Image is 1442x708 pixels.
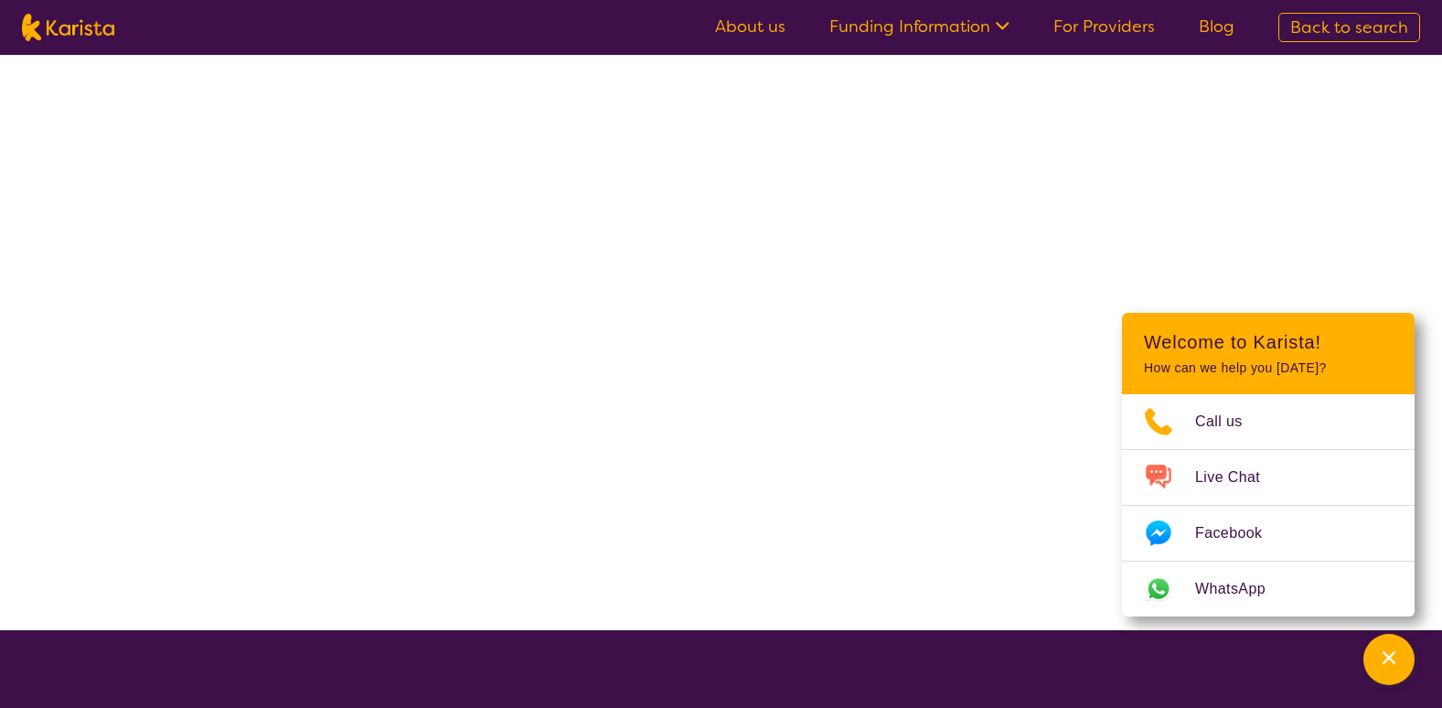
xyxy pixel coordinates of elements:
[829,16,1009,38] a: Funding Information
[715,16,785,38] a: About us
[1363,634,1415,685] button: Channel Menu
[1195,408,1265,435] span: Call us
[1195,464,1282,491] span: Live Chat
[1053,16,1155,38] a: For Providers
[1122,562,1415,617] a: Web link opens in a new tab.
[1195,520,1284,547] span: Facebook
[1195,575,1287,603] span: WhatsApp
[1278,13,1420,42] a: Back to search
[1199,16,1234,38] a: Blog
[1122,313,1415,617] div: Channel Menu
[1122,394,1415,617] ul: Choose channel
[1290,16,1408,38] span: Back to search
[1144,331,1393,353] h2: Welcome to Karista!
[1144,360,1393,376] p: How can we help you [DATE]?
[22,14,114,41] img: Karista logo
